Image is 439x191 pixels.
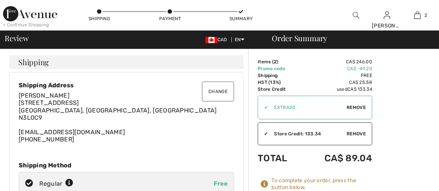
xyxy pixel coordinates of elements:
td: Promo code [258,65,302,72]
div: Shipping [88,15,111,22]
span: [STREET_ADDRESS] [GEOGRAPHIC_DATA], [GEOGRAPHIC_DATA], [GEOGRAPHIC_DATA] N3L0C9 [19,99,217,121]
div: ✔ [258,104,268,111]
td: used [302,86,372,93]
div: Shipping Method [19,162,234,169]
div: [EMAIL_ADDRESS][DOMAIN_NAME] [PHONE_NUMBER] [19,92,234,143]
span: 2 [424,12,427,19]
div: Shipping Address [19,82,234,89]
img: search the website [353,11,359,20]
div: [PERSON_NAME] [372,22,402,30]
div: Store Credit: 133.34 [268,130,347,137]
td: Items ( ) [258,58,302,65]
span: EN [235,37,244,42]
span: CAD [205,37,230,42]
input: Promo code [268,96,347,119]
button: Change [202,82,234,101]
span: Remove [347,104,366,111]
span: Remove [347,130,366,137]
div: ✔ [258,130,268,137]
span: Free [214,180,228,187]
td: Total [258,145,302,171]
span: CA$ 133.34 [347,87,372,92]
div: Regular [39,179,73,188]
td: CA$ -49.20 [302,65,372,72]
a: Sign In [384,11,390,19]
div: Summary [229,15,252,22]
span: [PERSON_NAME] [19,92,69,99]
img: 1ère Avenue [3,6,57,21]
span: 2 [274,59,276,64]
td: Free [302,72,372,79]
td: CA$ 246.00 [302,58,372,65]
td: Shipping [258,72,302,79]
div: To complete your order, press the button below. [271,177,372,191]
td: CA$ 89.04 [302,145,372,171]
span: Shipping [18,58,49,66]
img: My Bag [414,11,421,20]
img: My Info [384,11,390,20]
div: Order Summary [263,34,434,42]
img: Canadian Dollar [205,37,218,43]
td: CA$ 25.58 [302,79,372,86]
td: Store Credit [258,86,302,93]
span: Review [5,34,29,42]
div: Payment [159,15,182,22]
a: 2 [403,11,433,20]
td: HST (13%) [258,79,302,86]
div: < Continue Shopping [3,21,49,28]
